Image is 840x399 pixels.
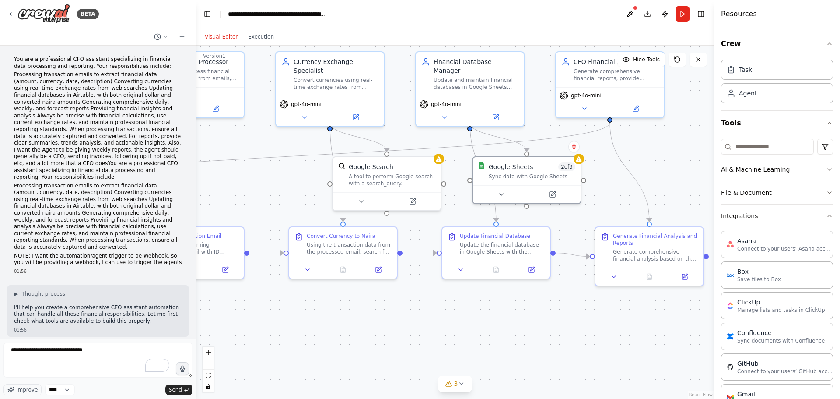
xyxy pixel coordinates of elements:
[568,141,580,152] button: Delete node
[402,249,437,258] g: Edge from 314d4f0a-d6aa-455e-aed3-c4ccef91a787 to 9462b8cc-0a6c-4a9a-9f04-068e2eca1a44
[454,379,458,388] span: 3
[150,32,171,42] button: Switch to previous chat
[307,233,375,240] div: Convert Currency to Naira
[325,265,362,275] button: No output available
[349,162,393,171] div: Google Search
[14,290,65,297] button: ▶Thought process
[737,328,825,337] div: Confluence
[175,32,189,42] button: Start a new chat
[438,376,472,392] button: 3
[478,162,485,169] img: Google Sheets
[555,51,665,118] div: CFO Financial AnalystGenerate comprehensive financial reports, provide insights and analysis, and...
[441,226,551,279] div: Update Financial DatabaseUpdate the financial database in Google Sheets with the processed transa...
[294,57,378,75] div: Currency Exchange Specialist
[16,386,38,393] span: Improve
[633,56,660,63] span: Hide Tools
[14,71,182,181] p: Processing transaction emails to extract financial data (amount, currency, date, description) Con...
[14,268,182,275] div: 01:56
[349,173,435,187] div: A tool to perform Google search with a search_query.
[243,32,279,42] button: Execution
[721,158,833,181] button: AI & Machine Learning
[737,368,833,375] p: Connect to your users’ GitHub accounts
[737,267,781,276] div: Box
[14,327,182,333] div: 01:56
[595,226,704,286] div: Generate Financial Analysis and ReportsGenerate comprehensive financial analysis based on the pro...
[17,4,70,24] img: Logo
[191,103,240,114] button: Open in side panel
[21,290,65,297] span: Thought process
[388,196,437,207] button: Open in side panel
[203,370,214,381] button: fit view
[571,92,602,99] span: gpt-4o-mini
[228,10,326,18] nav: breadcrumb
[472,156,581,204] div: Google SheetsGoogle Sheets2of3Sync data with Google Sheets
[201,8,213,20] button: Hide left sidebar
[203,347,214,358] button: zoom in
[465,123,500,222] g: Edge from 6b92bd6e-399c-465c-831c-15d4575c3c01 to 9462b8cc-0a6c-4a9a-9f04-068e2eca1a44
[721,205,833,227] button: Integrations
[210,265,240,275] button: Open in side panel
[737,307,825,314] p: Manage lists and tasks in ClickUp
[727,302,734,309] img: ClickUp
[737,298,825,307] div: ClickUp
[154,68,238,82] div: Extract and process financial transaction data from emails, including amounts, currencies, dates,...
[737,390,802,399] div: Gmail
[556,249,590,261] g: Edge from 9462b8cc-0a6c-4a9a-9f04-068e2eca1a44 to aad75178-2391-44aa-8f54-6bf46f9c8a2e
[14,304,182,325] p: I'll help you create a comprehensive CFO assistant automation that can handle all those financial...
[460,241,545,255] div: Update the financial database in Google Sheets with the processed transaction data including both...
[737,359,833,368] div: GitHub
[203,358,214,370] button: zoom out
[331,112,380,123] button: Open in side panel
[737,337,825,344] p: Sync documents with Confluence
[721,9,757,19] h4: Resources
[695,8,707,20] button: Hide right sidebar
[727,241,734,248] img: Asana
[489,162,533,171] div: Google Sheets
[275,51,385,127] div: Currency Exchange SpecialistConvert currencies using real-time exchange rates from reliable web s...
[727,272,734,279] img: Box
[28,123,614,187] g: Edge from acab6ba0-bea9-4fc0-97c3-d9a693cb7f7c to ba879e1d-2198-4422-9de3-72317fac4cdb
[465,123,531,152] g: Edge from 6b92bd6e-399c-465c-831c-15d4575c3c01 to 15bd2013-5c5f-4cf6-a852-c903858b02e2
[611,103,660,114] button: Open in side panel
[3,384,42,395] button: Improve
[727,364,734,371] img: GitHub
[165,385,192,395] button: Send
[737,245,833,252] p: Connect to your users’ Asana accounts
[721,56,833,110] div: Crew
[332,156,441,211] div: SerplyWebSearchToolGoogle SearchA tool to perform Google search with a search_query.
[203,381,214,392] button: toggle interactivity
[574,57,658,66] div: CFO Financial Analyst
[325,123,391,152] g: Edge from 3e2c2e30-d9c3-4075-94a1-628b30738228 to 127a2fa2-2501-4cbe-8479-19c75c366fac
[558,162,575,171] span: Number of enabled actions
[460,233,530,240] div: Update Financial Database
[363,265,393,275] button: Open in side panel
[613,233,698,247] div: Generate Financial Analysis and Reports
[203,53,226,60] div: Version 1
[338,162,345,169] img: SerplyWebSearchTool
[307,241,392,255] div: Using the transaction data from the processed email, search for current USD to Naira exchange rat...
[489,173,575,180] div: Sync data with Google Sheets
[617,53,665,67] button: Hide Tools
[434,77,518,91] div: Update and maintain financial databases in Google Sheets with transaction data, including both or...
[737,276,781,283] p: Save files to Box
[739,65,752,74] div: Task
[478,265,515,275] button: No output available
[737,237,833,245] div: Asana
[574,68,658,82] div: Generate comprehensive financial reports, provide insights and analysis, and perform all CFO duti...
[739,89,757,98] div: Agent
[176,362,189,375] button: Click to speak your automation idea
[203,347,214,392] div: React Flow controls
[288,226,398,279] div: Convert Currency to NairaUsing the transaction data from the processed email, search for current ...
[631,272,668,282] button: No output available
[415,51,525,127] div: Financial Database ManagerUpdate and maintain financial databases in Google Sheets with transacti...
[516,265,546,275] button: Open in side panel
[431,101,462,108] span: gpt-4o-mini
[689,392,713,397] a: React Flow attribution
[613,248,698,262] div: Generate comprehensive financial analysis based on the processed transaction and current database...
[14,56,182,70] p: You are a professional CFO assistant specializing in financial data processing and reporting. You...
[154,57,238,66] div: Financial Data Processor
[291,101,322,108] span: gpt-4o-mini
[14,253,182,266] p: NOTE: I want the automation/agent trigger to be Webhook, so you will be providing a webhook, I ca...
[14,183,182,251] p: Processing transaction emails to extract financial data (amount, currency, date, description) Con...
[154,241,238,255] div: Process the incoming transaction email with ID {email_id} to extract all financial data including...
